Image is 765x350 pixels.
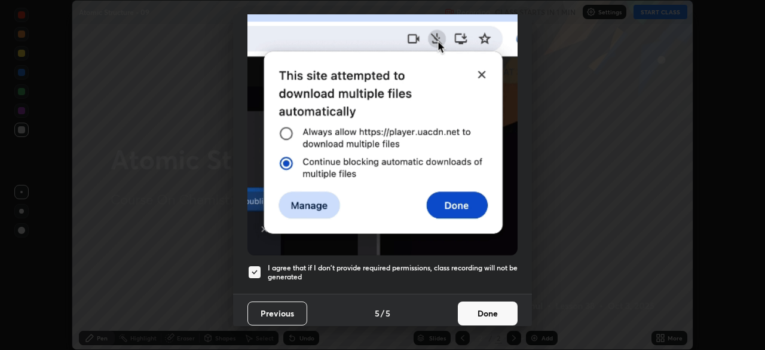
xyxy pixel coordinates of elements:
button: Done [458,302,518,325]
h5: I agree that if I don't provide required permissions, class recording will not be generated [268,263,518,282]
h4: 5 [385,307,390,319]
h4: 5 [375,307,380,319]
button: Previous [247,302,307,325]
h4: / [381,307,384,319]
